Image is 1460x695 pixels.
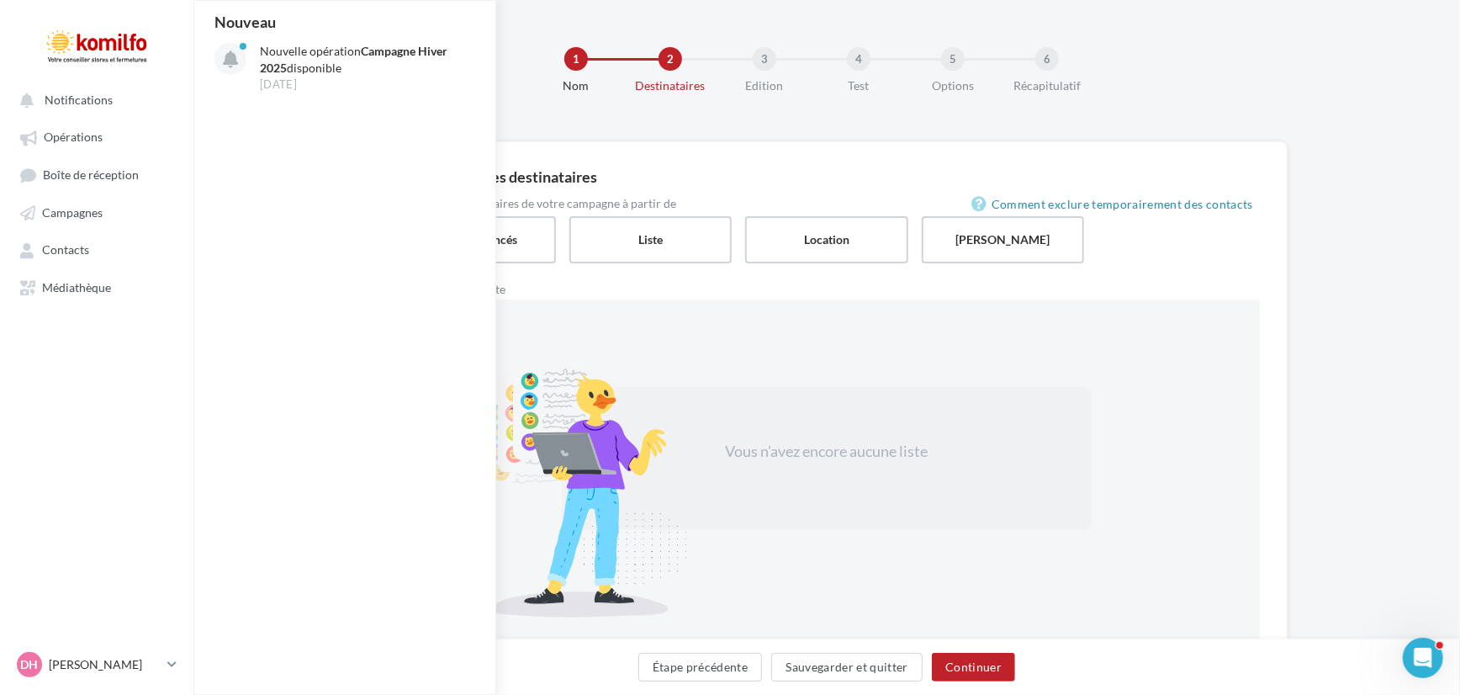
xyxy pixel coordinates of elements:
button: Notifications [10,84,177,114]
div: Récapitulatif [993,77,1101,94]
button: Sauvegarder et quitter [771,653,923,682]
div: Test [805,77,912,94]
span: Campagnes [42,205,103,220]
label: Liste [569,216,732,263]
a: Médiathèque [10,272,183,302]
div: 5 [941,47,965,71]
div: Choisir les destinataires de votre campagne à partir de [394,198,1260,210]
a: Contacts [10,234,183,264]
div: 2 [659,47,682,71]
a: Comment exclure temporairement des contacts [971,194,1260,215]
div: Edition [711,77,818,94]
span: DH [21,656,39,673]
label: Location [745,216,907,263]
div: 6 [1035,47,1059,71]
div: 1 [564,47,588,71]
div: Nom [522,77,630,94]
p: [PERSON_NAME] [49,656,161,673]
label: Sélectionner une liste [394,284,827,295]
a: Opérations [10,121,183,151]
span: Médiathèque [42,280,111,294]
div: Options [899,77,1007,94]
span: Notifications [45,93,113,107]
div: 4 [847,47,870,71]
iframe: Intercom live chat [1403,638,1443,678]
div: Destinataires [616,77,724,94]
a: Boîte de réception [10,159,183,190]
span: Boîte de réception [43,167,139,182]
div: 3 [753,47,776,71]
a: DH [PERSON_NAME] [13,649,180,681]
div: Sélectionner des destinataires [394,169,1260,184]
a: Campagnes [10,197,183,227]
div: Vous n'avez encore aucune liste [669,441,984,463]
span: Contacts [42,243,89,257]
button: Continuer [932,653,1015,682]
label: [PERSON_NAME] [922,216,1084,263]
button: Étape précédente [638,653,763,682]
span: Opérations [44,130,103,145]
